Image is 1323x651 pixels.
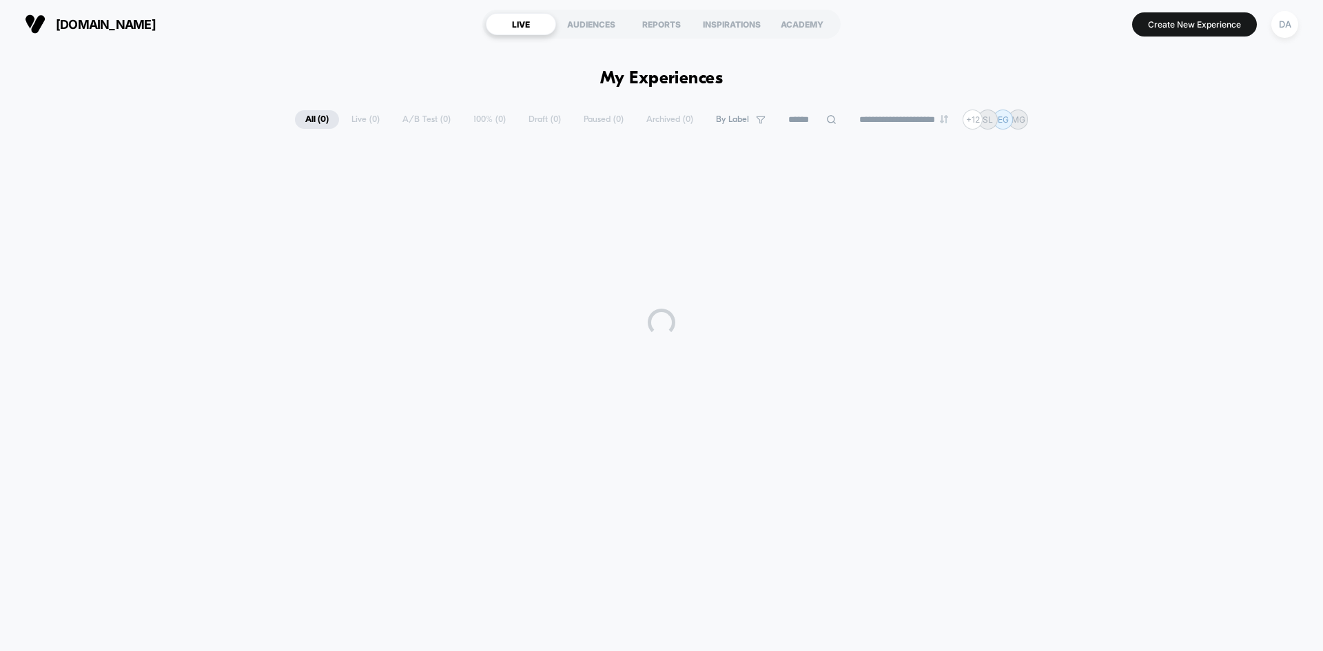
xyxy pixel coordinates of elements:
span: [DOMAIN_NAME] [56,17,156,32]
img: end [940,115,948,123]
div: INSPIRATIONS [697,13,767,35]
div: AUDIENCES [556,13,626,35]
span: By Label [716,114,749,125]
p: EG [998,114,1009,125]
h1: My Experiences [600,69,724,89]
span: All ( 0 ) [295,110,339,129]
p: SL [983,114,993,125]
div: ACADEMY [767,13,837,35]
p: MG [1012,114,1025,125]
button: [DOMAIN_NAME] [21,13,160,35]
div: REPORTS [626,13,697,35]
button: DA [1267,10,1302,39]
div: DA [1271,11,1298,38]
button: Create New Experience [1132,12,1257,37]
img: Visually logo [25,14,45,34]
div: LIVE [486,13,556,35]
div: + 12 [963,110,983,130]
